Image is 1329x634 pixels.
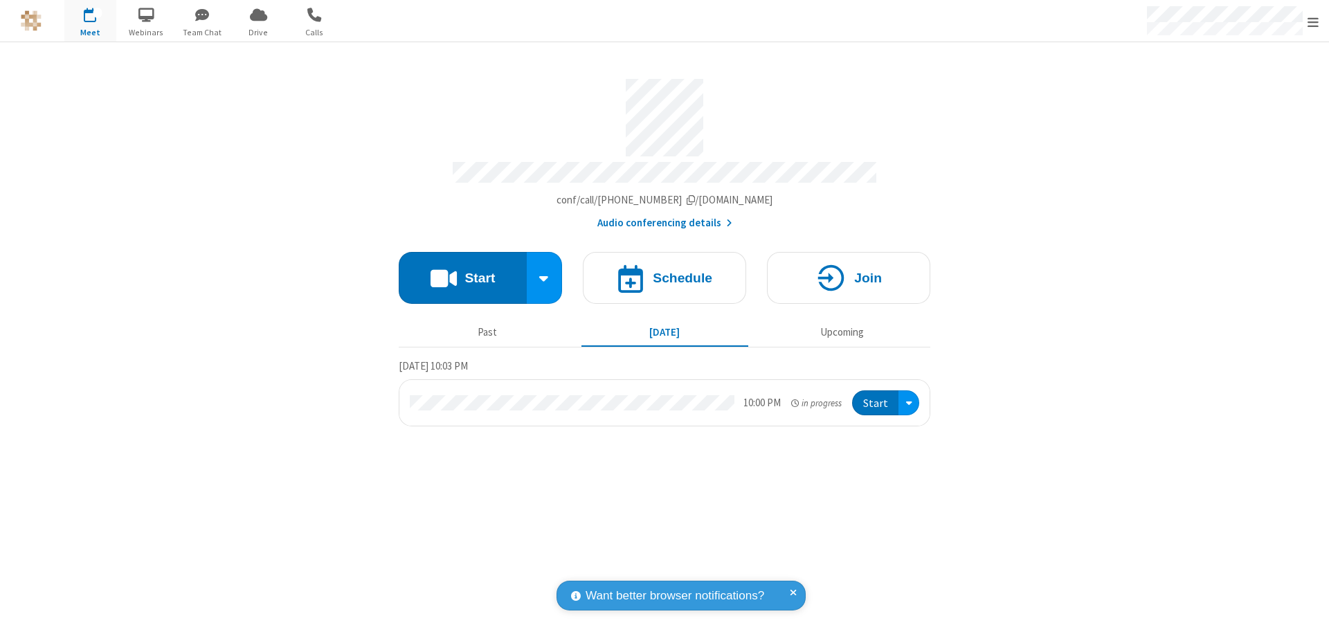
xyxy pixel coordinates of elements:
[586,587,764,605] span: Want better browser notifications?
[399,69,930,231] section: Account details
[597,215,732,231] button: Audio conferencing details
[64,26,116,39] span: Meet
[557,192,773,208] button: Copy my meeting room linkCopy my meeting room link
[21,10,42,31] img: QA Selenium DO NOT DELETE OR CHANGE
[653,271,712,284] h4: Schedule
[404,319,571,345] button: Past
[759,319,925,345] button: Upcoming
[527,252,563,304] div: Start conference options
[464,271,495,284] h4: Start
[791,397,842,410] em: in progress
[399,359,468,372] span: [DATE] 10:03 PM
[898,390,919,416] div: Open menu
[743,395,781,411] div: 10:00 PM
[233,26,284,39] span: Drive
[289,26,341,39] span: Calls
[583,252,746,304] button: Schedule
[399,252,527,304] button: Start
[93,8,102,18] div: 1
[120,26,172,39] span: Webinars
[854,271,882,284] h4: Join
[767,252,930,304] button: Join
[852,390,898,416] button: Start
[399,358,930,427] section: Today's Meetings
[581,319,748,345] button: [DATE]
[557,193,773,206] span: Copy my meeting room link
[177,26,228,39] span: Team Chat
